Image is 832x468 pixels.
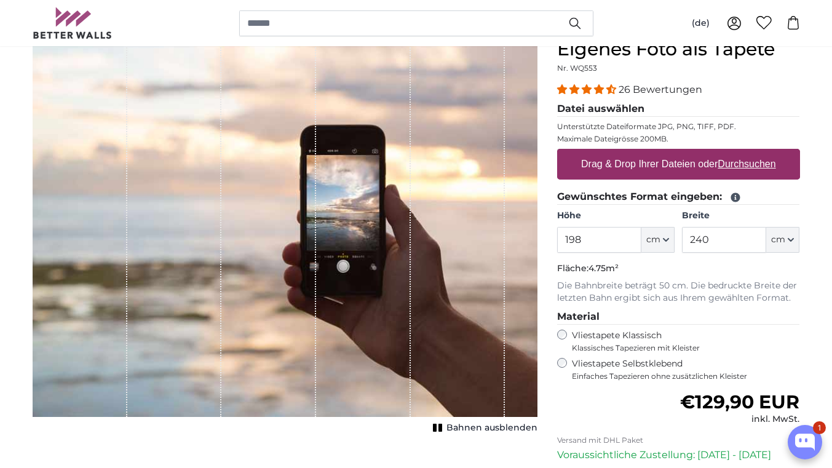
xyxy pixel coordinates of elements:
button: cm [641,227,675,253]
legend: Material [557,309,800,325]
label: Drag & Drop Ihrer Dateien oder [576,152,781,176]
label: Höhe [557,210,675,222]
label: Breite [682,210,799,222]
div: 1 of 1 [33,38,537,437]
p: Die Bahnbreite beträgt 50 cm. Die bedruckte Breite der letzten Bahn ergibt sich aus Ihrem gewählt... [557,280,800,304]
p: Maximale Dateigrösse 200MB. [557,134,800,144]
span: 4.54 stars [557,84,619,95]
u: Durchsuchen [718,159,775,169]
span: Klassisches Tapezieren mit Kleister [572,343,790,353]
span: cm [771,234,785,246]
span: €129,90 EUR [680,391,799,413]
button: (de) [682,12,719,34]
button: cm [766,227,799,253]
div: 1 [813,421,826,434]
button: Bahnen ausblenden [429,419,537,437]
span: Bahnen ausblenden [446,422,537,434]
legend: Gewünschtes Format eingeben: [557,189,800,205]
p: Versand mit DHL Paket [557,435,800,445]
span: 4.75m² [588,263,619,274]
label: Vliestapete Selbstklebend [572,358,800,381]
span: Einfaches Tapezieren ohne zusätzlichen Kleister [572,371,800,381]
legend: Datei auswählen [557,101,800,117]
span: cm [646,234,660,246]
div: inkl. MwSt. [680,413,799,426]
span: 26 Bewertungen [619,84,702,95]
label: Vliestapete Klassisch [572,330,790,353]
p: Fläche: [557,263,800,275]
img: Betterwalls [33,7,113,39]
p: Voraussichtliche Zustellung: [DATE] - [DATE] [557,448,800,462]
h1: Eigenes Foto als Tapete [557,38,800,60]
span: Nr. WQ553 [557,63,597,73]
p: Unterstützte Dateiformate JPG, PNG, TIFF, PDF. [557,122,800,132]
button: Open chatbox [788,425,822,459]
